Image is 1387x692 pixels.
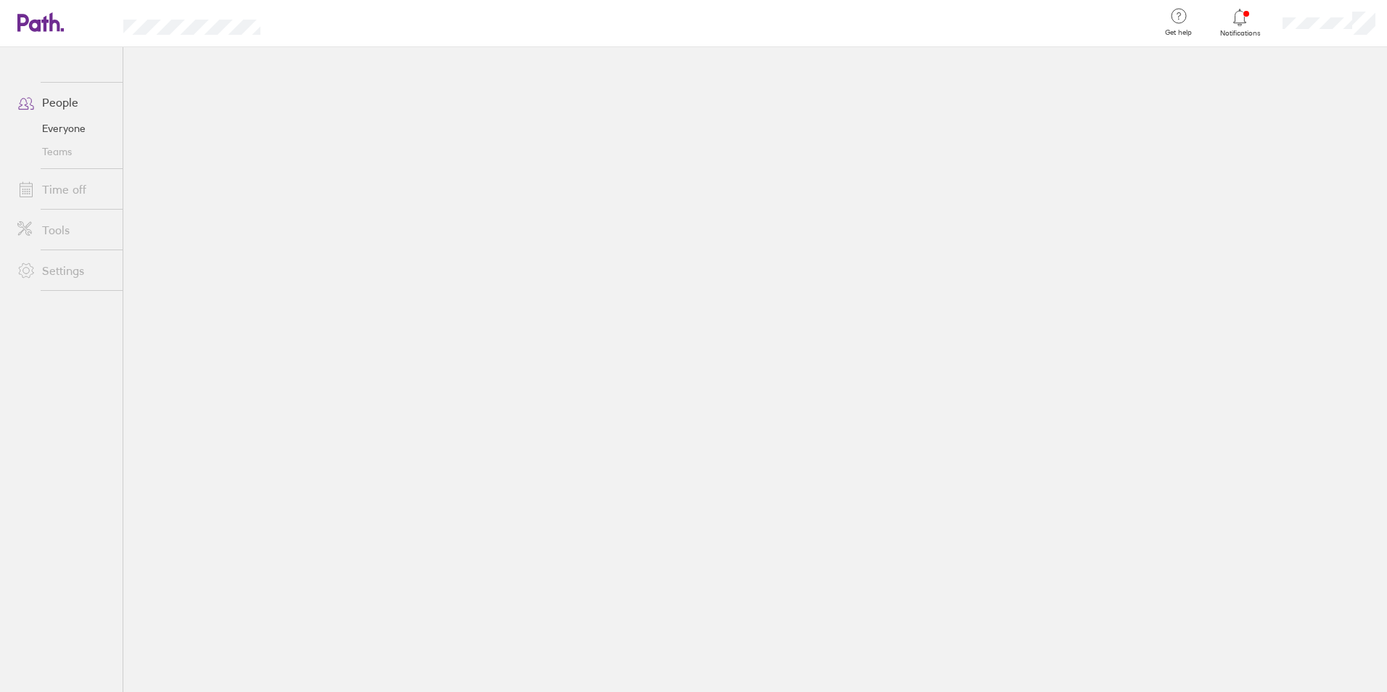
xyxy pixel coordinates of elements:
a: Settings [6,256,123,285]
a: Everyone [6,117,123,140]
a: Notifications [1217,7,1264,38]
span: Notifications [1217,29,1264,38]
a: People [6,88,123,117]
span: Get help [1155,28,1202,37]
a: Tools [6,215,123,244]
a: Teams [6,140,123,163]
a: Time off [6,175,123,204]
